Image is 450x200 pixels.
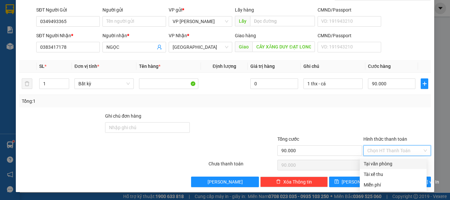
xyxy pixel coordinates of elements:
[212,64,236,69] span: Định lượng
[283,178,312,186] span: Xóa Thông tin
[342,178,377,186] span: [PERSON_NAME]
[235,42,252,52] span: Giao
[22,98,174,105] div: Tổng: 1
[364,171,423,178] div: Tài xế thu
[235,16,250,26] span: Lấy
[252,42,315,52] input: Dọc đường
[139,64,160,69] span: Tên hàng
[329,177,380,187] button: save[PERSON_NAME]
[78,79,130,89] span: Bất kỳ
[276,179,281,185] span: delete
[301,60,365,73] th: Ghi chú
[169,33,187,38] span: VP Nhận
[208,178,243,186] span: [PERSON_NAME]
[39,64,44,69] span: SL
[173,16,228,26] span: VP Phan Rí
[364,181,423,188] div: Miễn phí
[191,177,259,187] button: [PERSON_NAME]
[139,78,198,89] input: VD: Bàn, Ghế
[102,32,166,39] div: Người nhận
[368,64,391,69] span: Cước hàng
[235,7,254,13] span: Lấy hàng
[250,78,298,89] input: 0
[380,177,431,187] button: printer[PERSON_NAME] và In
[260,177,328,187] button: deleteXóa Thông tin
[250,64,275,69] span: Giá trị hàng
[105,122,190,133] input: Ghi chú đơn hàng
[157,44,162,50] span: user-add
[363,136,407,142] label: Hình thức thanh toán
[364,160,423,167] div: Tại văn phòng
[173,42,228,52] span: Sài Gòn
[421,81,428,86] span: plus
[318,32,381,39] div: CMND/Passport
[421,78,428,89] button: plus
[102,6,166,14] div: Người gửi
[208,160,277,172] div: Chưa thanh toán
[318,6,381,14] div: CMND/Passport
[303,78,363,89] input: Ghi Chú
[22,78,32,89] button: delete
[334,179,339,185] span: save
[105,113,141,119] label: Ghi chú đơn hàng
[235,33,256,38] span: Giao hàng
[277,136,299,142] span: Tổng cước
[36,32,100,39] div: SĐT Người Nhận
[169,6,232,14] div: VP gửi
[74,64,99,69] span: Đơn vị tính
[250,16,315,26] input: Dọc đường
[36,6,100,14] div: SĐT Người Gửi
